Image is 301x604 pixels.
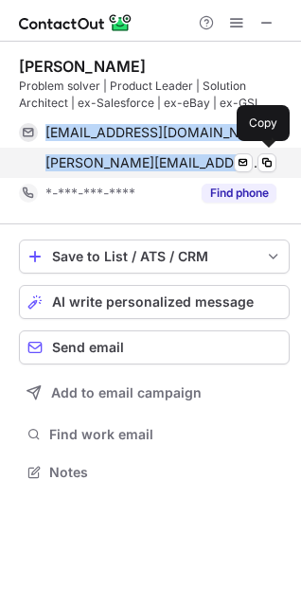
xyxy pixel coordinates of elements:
[19,421,290,448] button: Find work email
[52,340,124,355] span: Send email
[19,57,146,76] div: [PERSON_NAME]
[202,184,276,203] button: Reveal Button
[49,464,282,481] span: Notes
[19,330,290,364] button: Send email
[19,78,290,112] div: Problem solver | Product Leader | Solution Architect | ex-Salesforce | ex-eBay | ex-GSI Commerce ...
[45,124,262,141] span: [EMAIL_ADDRESS][DOMAIN_NAME]
[19,376,290,410] button: Add to email campaign
[19,459,290,486] button: Notes
[19,11,133,34] img: ContactOut v5.3.10
[49,426,282,443] span: Find work email
[52,249,257,264] div: Save to List / ATS / CRM
[52,294,254,310] span: AI write personalized message
[19,240,290,274] button: save-profile-one-click
[51,385,202,400] span: Add to email campaign
[19,285,290,319] button: AI write personalized message
[45,154,262,171] span: [PERSON_NAME][EMAIL_ADDRESS][DOMAIN_NAME]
